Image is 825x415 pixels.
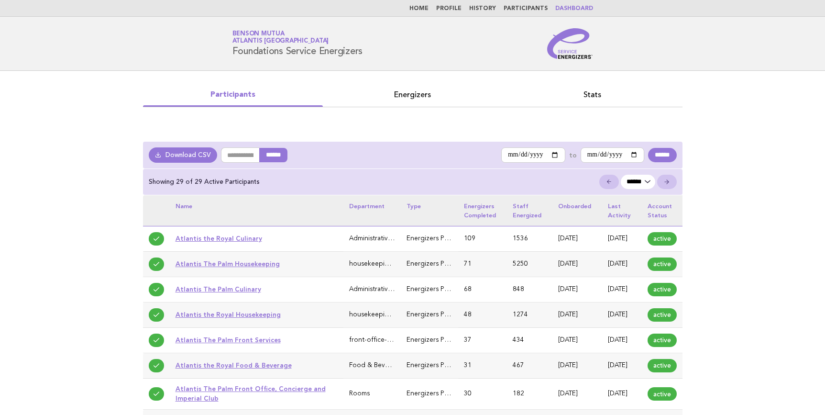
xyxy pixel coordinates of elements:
td: [DATE] [552,328,602,353]
p: Showing 29 of 29 Active Participants [149,178,260,186]
td: [DATE] [552,353,602,379]
th: Staff energized [507,195,552,226]
span: Rooms [349,391,370,397]
td: 30 [458,379,507,410]
span: active [648,359,677,372]
th: Type [401,195,458,226]
td: [DATE] [602,251,642,277]
td: 109 [458,226,507,251]
td: 31 [458,353,507,379]
th: Last activity [602,195,642,226]
td: [DATE] [602,277,642,302]
td: [DATE] [602,226,642,251]
td: 1536 [507,226,552,251]
a: Energizers [323,88,503,101]
a: Atlantis The Palm Culinary [176,285,261,293]
span: active [648,258,677,271]
a: Stats [503,88,682,101]
th: Account status [642,195,682,226]
span: Energizers Participant [407,286,473,292]
td: [DATE] [602,303,642,328]
a: Atlantis the Royal Food & Beverage [176,361,292,369]
td: [DATE] [552,303,602,328]
span: active [648,232,677,246]
a: Atlantis The Palm Housekeeping [176,260,280,268]
td: [DATE] [602,328,642,353]
label: to [569,151,577,159]
a: Home [409,6,429,11]
th: Department [343,195,401,226]
a: Dashboard [555,6,593,11]
span: housekeeping-laundry [349,261,418,267]
td: [DATE] [552,379,602,410]
td: 1274 [507,303,552,328]
td: 467 [507,353,552,379]
a: Download CSV [149,147,218,163]
span: Energizers Participant [407,391,473,397]
a: Participants [143,88,323,101]
span: front-office-guest-services [349,337,430,343]
span: Energizers Participant [407,261,473,267]
td: 434 [507,328,552,353]
td: [DATE] [602,379,642,410]
span: Food & Beverage [349,362,403,369]
span: active [648,387,677,401]
a: Atlantis the Royal Housekeeping [176,311,281,318]
a: Atlantis the Royal Culinary [176,235,262,242]
span: active [648,283,677,296]
th: Name [170,195,343,226]
span: Energizers Participant [407,362,473,369]
span: Atlantis [GEOGRAPHIC_DATA] [232,38,329,45]
a: Benson MutuaAtlantis [GEOGRAPHIC_DATA] [232,31,329,44]
a: Atlantis The Palm Front Office, Concierge and Imperial Club [176,385,326,402]
a: Atlantis The Palm Front Services [176,336,281,344]
span: Energizers Participant [407,312,473,318]
span: Energizers Participant [407,337,473,343]
span: housekeeping-laundry [349,312,418,318]
td: 37 [458,328,507,353]
a: History [469,6,496,11]
td: [DATE] [602,353,642,379]
td: 48 [458,303,507,328]
span: Administrative & General (Executive Office, HR, IT, Finance) [349,236,527,242]
td: 5250 [507,251,552,277]
span: active [648,308,677,322]
td: [DATE] [552,226,602,251]
td: [DATE] [552,251,602,277]
img: Service Energizers [547,28,593,59]
th: Energizers completed [458,195,507,226]
td: 71 [458,251,507,277]
td: 182 [507,379,552,410]
td: [DATE] [552,277,602,302]
th: Onboarded [552,195,602,226]
span: Administrative & General (Executive Office, HR, IT, Finance) [349,286,527,292]
a: Profile [436,6,462,11]
span: active [648,334,677,347]
h1: Foundations Service Energizers [232,31,363,56]
td: 848 [507,277,552,302]
td: 68 [458,277,507,302]
span: Energizers Participant [407,236,473,242]
a: Participants [504,6,548,11]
